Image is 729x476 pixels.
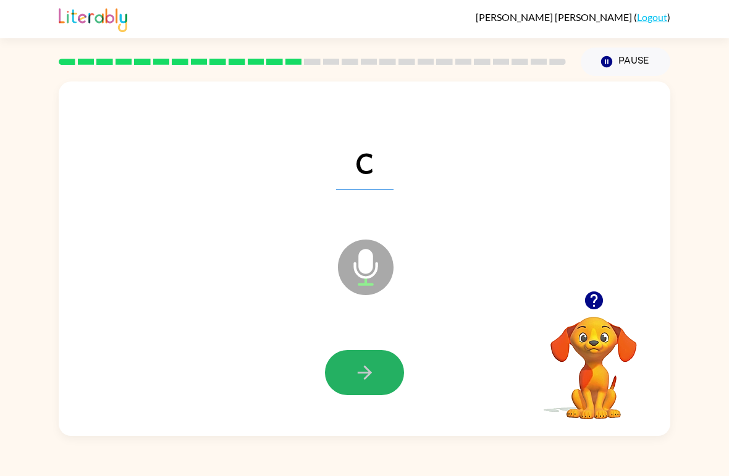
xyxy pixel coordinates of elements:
video: Your browser must support playing .mp4 files to use Literably. Please try using another browser. [532,298,655,421]
button: Pause [581,48,670,76]
div: ( ) [476,11,670,23]
span: [PERSON_NAME] [PERSON_NAME] [476,11,634,23]
img: Literably [59,5,127,32]
span: c [336,125,394,190]
a: Logout [637,11,667,23]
